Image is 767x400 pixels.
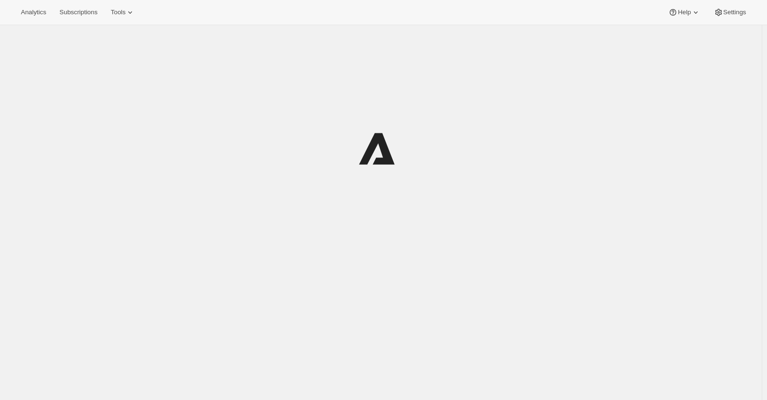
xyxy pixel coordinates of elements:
button: Tools [105,6,141,19]
span: Tools [111,9,125,16]
span: Settings [723,9,746,16]
span: Help [678,9,691,16]
button: Settings [708,6,752,19]
button: Analytics [15,6,52,19]
button: Subscriptions [54,6,103,19]
span: Analytics [21,9,46,16]
button: Help [663,6,706,19]
span: Subscriptions [59,9,97,16]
